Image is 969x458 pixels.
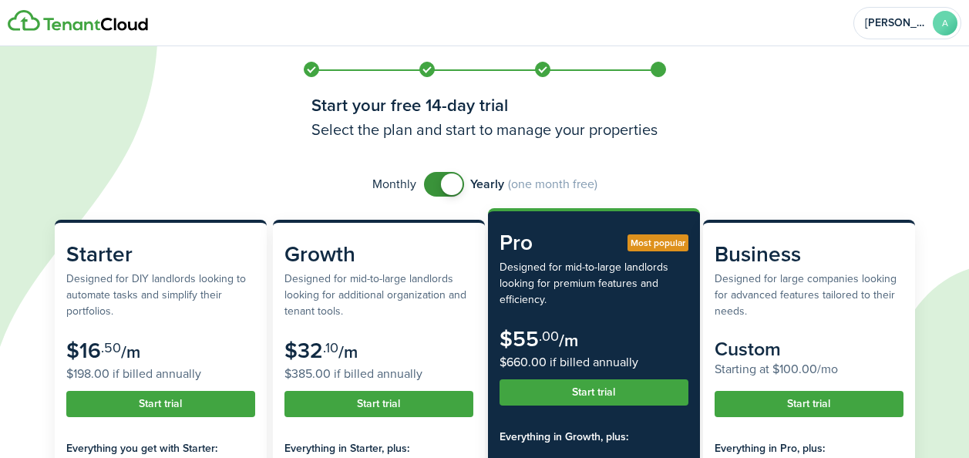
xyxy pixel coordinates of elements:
h1: Start your free 14-day trial [311,93,658,118]
subscription-pricing-card-features-title: Everything in Growth, plus: [500,429,688,445]
button: Start trial [66,391,255,417]
subscription-pricing-card-price-period: /m [559,328,578,353]
subscription-pricing-card-description: Designed for mid-to-large landlords looking for premium features and efficiency. [500,259,688,308]
subscription-pricing-card-title: Growth [284,238,473,271]
button: Start trial [715,391,903,417]
subscription-pricing-card-price-amount: $16 [66,335,101,366]
subscription-pricing-card-description: Designed for DIY landlords looking to automate tasks and simplify their portfolios. [66,271,255,319]
subscription-pricing-card-price-cents: .10 [323,338,338,358]
subscription-pricing-card-description: Designed for large companies looking for advanced features tailored to their needs. [715,271,903,319]
avatar-text: A [933,11,957,35]
subscription-pricing-card-price-cents: .00 [539,326,559,346]
subscription-pricing-card-features-title: Everything in Starter, plus: [284,440,473,456]
h3: Select the plan and start to manage your properties [311,118,658,141]
subscription-pricing-card-price-cents: .50 [101,338,121,358]
subscription-pricing-card-title: Pro [500,227,688,259]
span: Alexis [865,18,927,29]
button: Start trial [284,391,473,417]
subscription-pricing-card-title: Business [715,238,903,271]
span: Monthly [372,175,416,194]
subscription-pricing-card-price-amount: Custom [715,335,781,363]
button: Open menu [853,7,961,39]
subscription-pricing-card-price-amount: $32 [284,335,323,366]
img: Logo [8,10,148,32]
subscription-pricing-card-price-annual: Starting at $100.00/mo [715,360,903,379]
subscription-pricing-card-price-amount: $55 [500,323,539,355]
subscription-pricing-card-features-title: Everything you get with Starter: [66,440,255,456]
subscription-pricing-card-price-annual: $660.00 if billed annually [500,353,688,372]
subscription-pricing-card-price-period: /m [338,339,358,365]
subscription-pricing-card-price-annual: $385.00 if billed annually [284,365,473,383]
subscription-pricing-card-description: Designed for mid-to-large landlords looking for additional organization and tenant tools. [284,271,473,319]
button: Start trial [500,379,688,406]
subscription-pricing-card-price-period: /m [121,339,140,365]
span: Most popular [631,236,685,250]
subscription-pricing-card-features-title: Everything in Pro, plus: [715,440,903,456]
subscription-pricing-card-price-annual: $198.00 if billed annually [66,365,255,383]
subscription-pricing-card-title: Starter [66,238,255,271]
